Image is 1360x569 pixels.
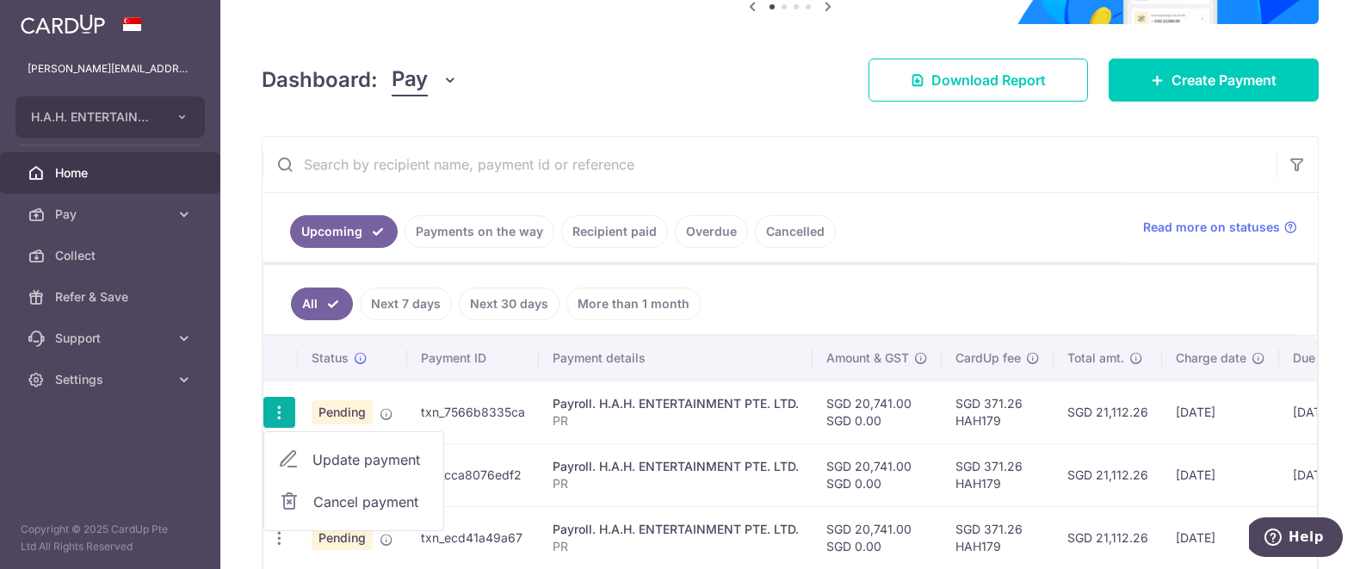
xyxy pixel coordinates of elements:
iframe: Opens a widget where you can find more information [1249,517,1343,560]
ul: Pay [263,431,444,531]
a: All [291,288,353,320]
a: Recipient paid [561,215,668,248]
a: Cancelled [755,215,836,248]
span: Support [55,330,169,347]
p: PR [553,538,799,555]
p: [PERSON_NAME][EMAIL_ADDRESS][PERSON_NAME][DOMAIN_NAME] [28,60,193,77]
td: SGD 371.26 HAH179 [942,443,1054,506]
td: SGD 21,112.26 [1054,380,1162,443]
a: More than 1 month [566,288,701,320]
a: Overdue [675,215,748,248]
td: txn_cca8076edf2 [407,443,539,506]
span: Create Payment [1171,70,1277,90]
td: SGD 21,112.26 [1054,506,1162,569]
span: Refer & Save [55,288,169,306]
td: [DATE] [1162,506,1279,569]
span: Settings [55,371,169,388]
span: Pending [312,526,373,550]
span: Home [55,164,169,182]
span: Pending [312,400,373,424]
span: CardUp fee [955,349,1021,367]
span: Amount & GST [826,349,909,367]
button: Pay [392,64,458,96]
a: Next 30 days [459,288,559,320]
span: Pay [55,206,169,223]
td: txn_ecd41a49a67 [407,506,539,569]
a: Create Payment [1109,59,1319,102]
a: Read more on statuses [1143,219,1297,236]
span: Collect [55,247,169,264]
span: Due date [1293,349,1345,367]
td: SGD 20,741.00 SGD 0.00 [813,506,942,569]
span: Pay [392,64,428,96]
p: PR [553,475,799,492]
td: SGD 371.26 HAH179 [942,380,1054,443]
a: Upcoming [290,215,398,248]
th: Payment ID [407,336,539,380]
h4: Dashboard: [262,65,378,96]
p: PR [553,412,799,430]
span: Total amt. [1067,349,1124,367]
a: Next 7 days [360,288,452,320]
td: SGD 21,112.26 [1054,443,1162,506]
span: Read more on statuses [1143,219,1280,236]
span: Status [312,349,349,367]
input: Search by recipient name, payment id or reference [263,137,1277,192]
td: SGD 371.26 HAH179 [942,506,1054,569]
a: Payments on the way [405,215,554,248]
a: Download Report [869,59,1088,102]
img: CardUp [21,14,105,34]
td: [DATE] [1162,380,1279,443]
td: txn_7566b8335ca [407,380,539,443]
div: Payroll. H.A.H. ENTERTAINMENT PTE. LTD. [553,395,799,412]
td: SGD 20,741.00 SGD 0.00 [813,443,942,506]
div: Payroll. H.A.H. ENTERTAINMENT PTE. LTD. [553,521,799,538]
td: [DATE] [1162,443,1279,506]
td: SGD 20,741.00 SGD 0.00 [813,380,942,443]
button: H.A.H. ENTERTAINMENT PTE. LTD. [15,96,205,138]
span: Download Report [931,70,1046,90]
div: Payroll. H.A.H. ENTERTAINMENT PTE. LTD. [553,458,799,475]
th: Payment details [539,336,813,380]
span: Charge date [1176,349,1246,367]
span: H.A.H. ENTERTAINMENT PTE. LTD. [31,108,158,126]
